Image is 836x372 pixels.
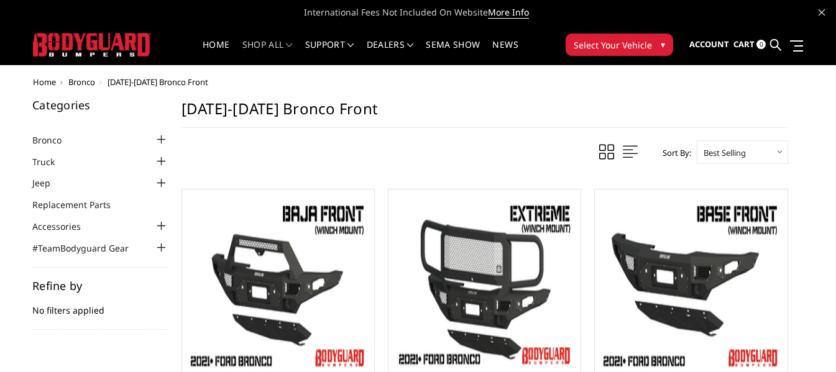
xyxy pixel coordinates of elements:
[32,242,144,255] a: #TeamBodyguard Gear
[426,40,480,65] a: SEMA Show
[32,99,169,111] h5: Categories
[733,28,766,61] a: Cart 0
[566,34,673,56] button: Select Your Vehicle
[756,40,766,49] span: 0
[656,143,691,162] label: Sort By:
[661,38,665,51] span: ▾
[32,280,169,291] h5: Refine by
[242,40,293,65] a: shop all
[108,76,208,88] span: [DATE]-[DATE] Bronco Front
[181,99,788,128] h1: [DATE]-[DATE] Bronco Front
[33,76,56,88] a: Home
[32,134,77,147] a: Bronco
[68,76,95,88] a: Bronco
[305,40,354,65] a: Support
[689,28,729,61] a: Account
[32,176,66,189] a: Jeep
[203,40,229,65] a: Home
[488,6,529,19] a: More Info
[32,220,96,233] a: Accessories
[32,280,169,330] div: No filters applied
[689,39,729,50] span: Account
[33,33,151,56] img: BODYGUARD BUMPERS
[32,155,70,168] a: Truck
[32,198,126,211] a: Replacement Parts
[574,39,652,52] span: Select Your Vehicle
[367,40,414,65] a: Dealers
[733,39,755,50] span: Cart
[492,40,518,65] a: News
